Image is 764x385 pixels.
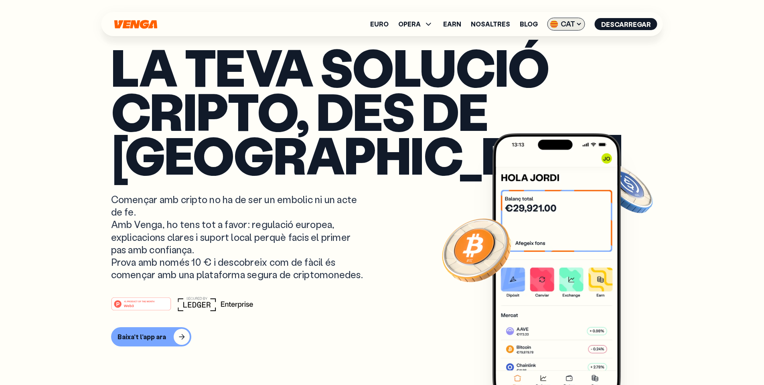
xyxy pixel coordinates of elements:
span: CAT [547,18,585,31]
a: Blog [520,21,538,27]
img: flag-cat [550,20,558,28]
a: Euro [370,21,389,27]
a: Earn [443,21,461,27]
button: Baixa't l'app ara [111,327,191,346]
tspan: Web3 [124,304,134,308]
a: Nosaltres [471,21,510,27]
span: OPERA [398,19,434,29]
div: Baixa't l'app ara [118,333,166,341]
a: #1 PRODUCT OF THE MONTHWeb3 [111,302,171,312]
tspan: #1 PRODUCT OF THE MONTH [124,300,154,303]
img: USDC coin [597,159,655,217]
button: Descarregar [595,18,657,30]
svg: Inici [113,20,158,29]
span: OPERA [398,21,421,27]
img: Bitcoin [440,214,513,286]
a: Baixa't l'app ara [111,327,653,346]
p: Començar amb cripto no ha de ser un embolic ni un acte de fe. Amb Venga, ho tens tot a favor: reg... [111,193,365,281]
p: La teva solució cripto, des de [GEOGRAPHIC_DATA] [111,45,653,177]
